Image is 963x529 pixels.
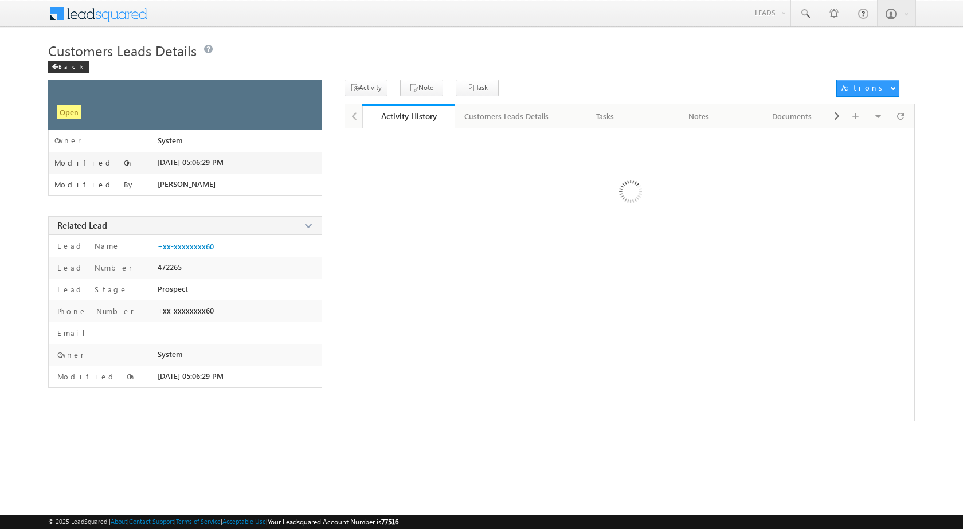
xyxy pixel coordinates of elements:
button: Actions [836,80,899,97]
span: © 2025 LeadSquared | | | | | [48,516,398,527]
span: Prospect [158,284,188,293]
label: Lead Name [54,241,120,251]
span: 472265 [158,262,182,272]
label: Owner [54,136,81,145]
button: Task [456,80,499,96]
span: [DATE] 05:06:29 PM [158,371,224,381]
a: Customers Leads Details [455,104,559,128]
span: Open [57,105,81,119]
span: 77516 [381,518,398,526]
div: Documents [755,109,829,123]
span: [DATE] 05:06:29 PM [158,158,224,167]
a: Acceptable Use [222,518,266,525]
a: Terms of Service [176,518,221,525]
a: Activity History [362,104,456,128]
label: Phone Number [54,306,134,316]
label: Email [54,328,94,338]
div: Actions [841,83,887,93]
label: Lead Number [54,262,132,273]
label: Modified On [54,371,136,382]
span: Related Lead [57,220,107,231]
label: Owner [54,350,84,360]
span: Customers Leads Details [48,41,197,60]
a: +xx-xxxxxxxx60 [158,242,214,251]
img: Loading ... [570,134,689,253]
button: Activity [345,80,387,96]
label: Modified By [54,180,135,189]
div: Customers Leads Details [464,109,549,123]
a: Tasks [559,104,652,128]
span: System [158,136,183,145]
a: Notes [652,104,746,128]
span: System [158,350,183,359]
div: Activity History [371,111,447,122]
label: Lead Stage [54,284,128,295]
div: Notes [661,109,735,123]
a: Contact Support [129,518,174,525]
a: About [111,518,127,525]
span: [PERSON_NAME] [158,179,216,189]
button: Note [400,80,443,96]
span: +xx-xxxxxxxx60 [158,306,214,315]
div: Back [48,61,89,73]
div: Tasks [568,109,642,123]
a: Documents [746,104,839,128]
span: Your Leadsquared Account Number is [268,518,398,526]
label: Modified On [54,158,134,167]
